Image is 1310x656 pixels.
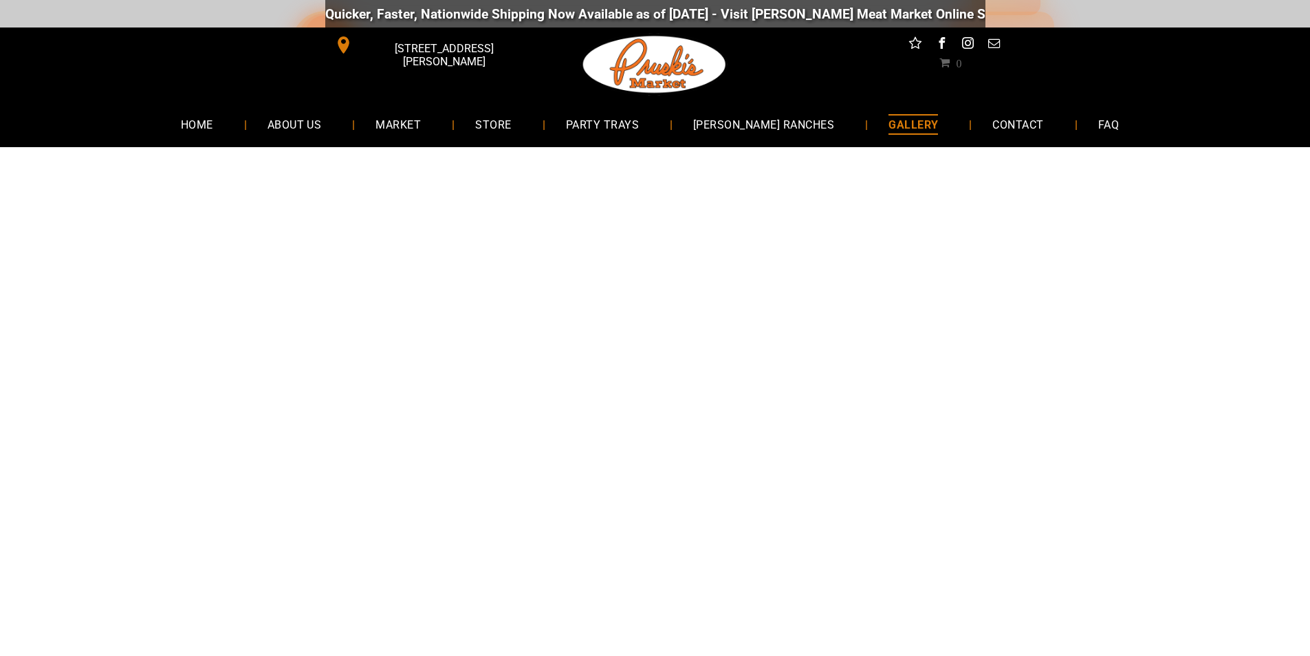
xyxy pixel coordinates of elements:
[580,28,729,102] img: Pruski-s+Market+HQ+Logo2-1920w.png
[932,34,950,56] a: facebook
[545,106,659,142] a: PARTY TRAYS
[355,35,532,75] span: [STREET_ADDRESS][PERSON_NAME]
[972,106,1064,142] a: CONTACT
[160,106,234,142] a: HOME
[673,106,855,142] a: [PERSON_NAME] RANCHES
[868,106,959,142] a: GALLERY
[906,34,924,56] a: Social network
[985,34,1003,56] a: email
[325,34,536,56] a: [STREET_ADDRESS][PERSON_NAME]
[355,106,441,142] a: MARKET
[959,34,976,56] a: instagram
[956,57,961,68] span: 0
[247,106,342,142] a: ABOUT US
[1078,106,1139,142] a: FAQ
[455,106,532,142] a: STORE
